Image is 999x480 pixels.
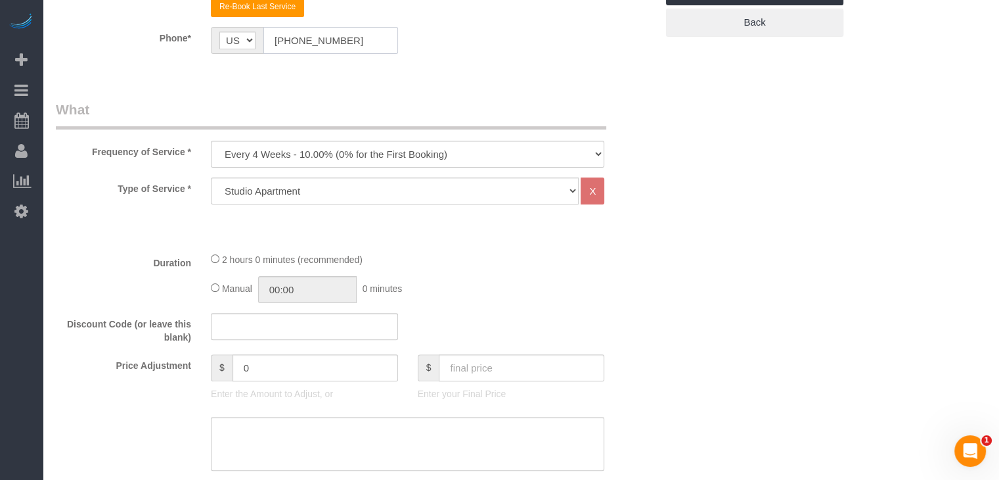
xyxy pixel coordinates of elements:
label: Price Adjustment [46,354,201,372]
span: 1 [981,435,992,446]
label: Phone* [46,27,201,45]
p: Enter the Amount to Adjust, or [211,387,398,400]
span: $ [418,354,439,381]
label: Duration [46,252,201,270]
label: Type of Service * [46,178,201,195]
span: 2 hours 0 minutes (recommended) [222,254,363,265]
a: Back [666,9,843,36]
img: Automaid Logo [8,13,34,32]
label: Frequency of Service * [46,141,201,158]
input: final price [439,354,604,381]
span: $ [211,354,233,381]
input: Phone* [263,27,398,54]
label: Discount Code (or leave this blank) [46,313,201,344]
legend: What [56,100,606,130]
p: Enter your Final Price [418,387,605,400]
span: Manual [222,283,252,294]
span: 0 minutes [363,283,403,294]
iframe: Intercom live chat [954,435,986,467]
